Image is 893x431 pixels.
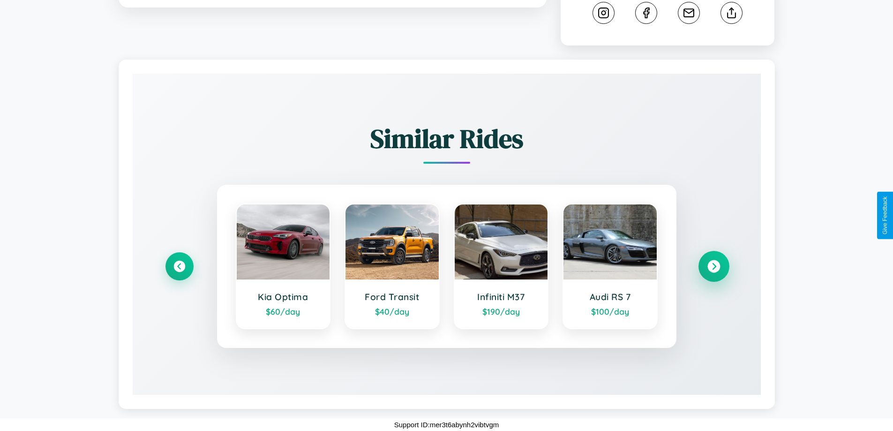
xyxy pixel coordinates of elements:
[454,204,549,329] a: Infiniti M37$190/day
[394,418,499,431] p: Support ID: mer3t6abynh2vibtvgm
[563,204,658,329] a: Audi RS 7$100/day
[355,291,429,302] h3: Ford Transit
[573,306,647,317] div: $ 100 /day
[464,291,539,302] h3: Infiniti M37
[355,306,429,317] div: $ 40 /day
[165,121,728,157] h2: Similar Rides
[464,306,539,317] div: $ 190 /day
[573,291,647,302] h3: Audi RS 7
[246,306,321,317] div: $ 60 /day
[236,204,331,329] a: Kia Optima$60/day
[246,291,321,302] h3: Kia Optima
[882,197,888,234] div: Give Feedback
[345,204,440,329] a: Ford Transit$40/day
